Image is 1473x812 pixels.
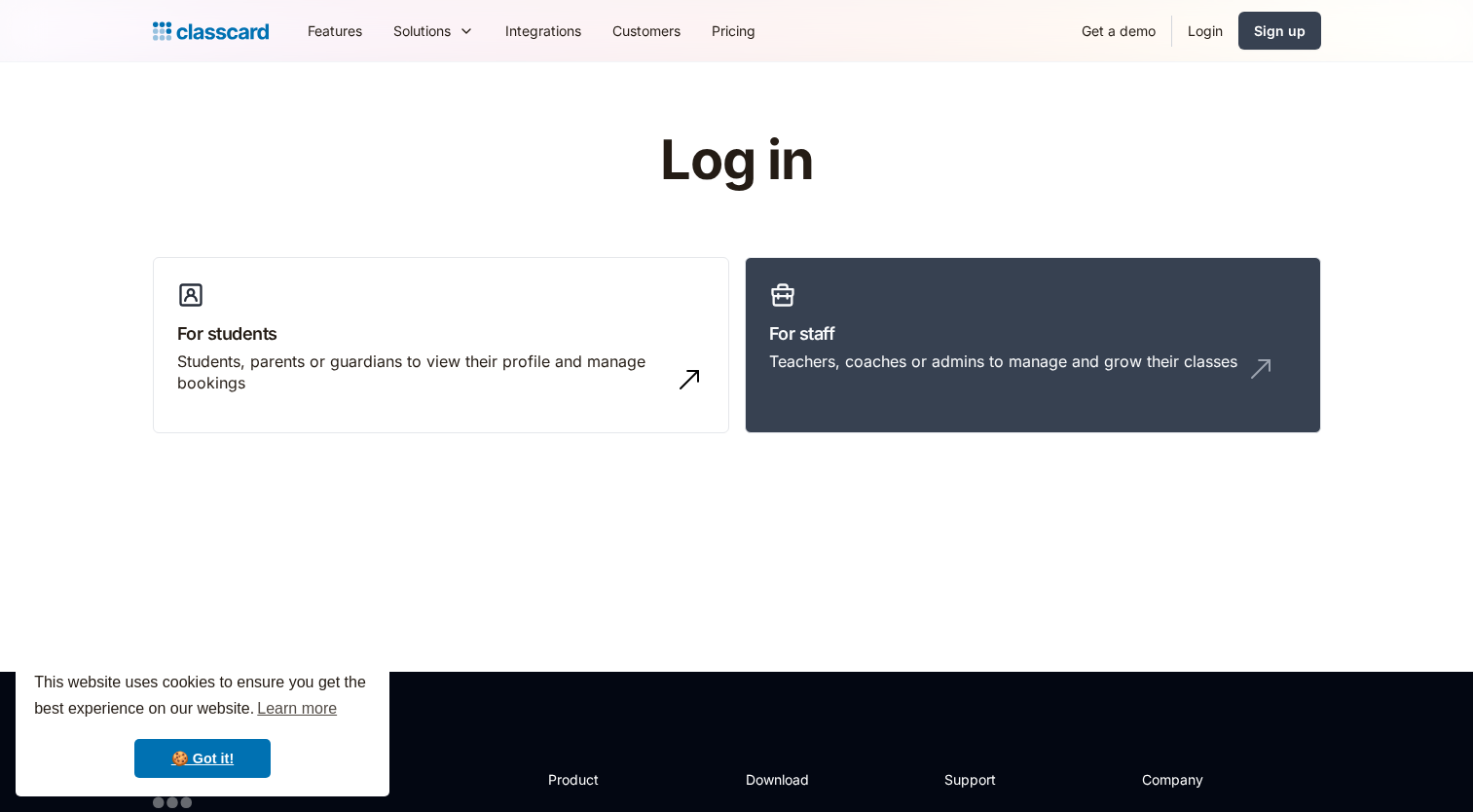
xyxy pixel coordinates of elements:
[769,351,1237,372] div: Teachers, coaches or admins to manage and grow their classes
[746,769,826,790] h2: Download
[292,9,378,53] a: Features
[597,9,696,53] a: Customers
[427,130,1046,191] h1: Log in
[1254,20,1306,41] div: Sign up
[1172,9,1238,53] a: Login
[1238,12,1321,50] a: Sign up
[153,257,729,434] a: For studentsStudents, parents or guardians to view their profile and manage bookings
[1066,9,1171,53] a: Get a demo
[153,18,269,45] a: home
[134,739,271,778] a: dismiss cookie message
[177,351,666,394] div: Students, parents or guardians to view their profile and manage bookings
[745,257,1321,434] a: For staffTeachers, coaches or admins to manage and grow their classes
[177,320,705,347] h3: For students
[944,769,1023,790] h2: Support
[254,694,340,723] a: learn more about cookies
[16,652,389,796] div: cookieconsent
[34,671,371,723] span: This website uses cookies to ensure you get the best experience on our website.
[696,9,771,53] a: Pricing
[548,769,652,790] h2: Product
[769,320,1297,347] h3: For staff
[490,9,597,53] a: Integrations
[378,9,490,53] div: Solutions
[393,20,451,41] div: Solutions
[1142,769,1271,790] h2: Company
